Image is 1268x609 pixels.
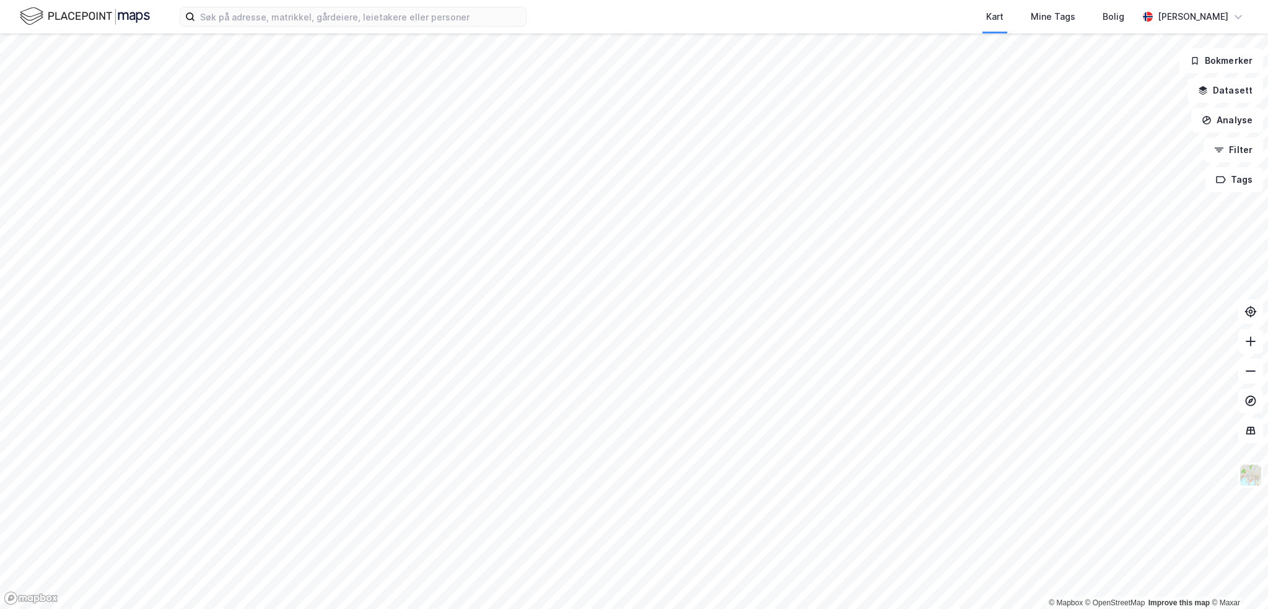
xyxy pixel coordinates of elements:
[1103,9,1124,24] div: Bolig
[1158,9,1228,24] div: [PERSON_NAME]
[1206,550,1268,609] div: Kontrollprogram for chat
[1031,9,1075,24] div: Mine Tags
[1206,550,1268,609] iframe: Chat Widget
[20,6,150,27] img: logo.f888ab2527a4732fd821a326f86c7f29.svg
[195,7,526,26] input: Søk på adresse, matrikkel, gårdeiere, leietakere eller personer
[986,9,1003,24] div: Kart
